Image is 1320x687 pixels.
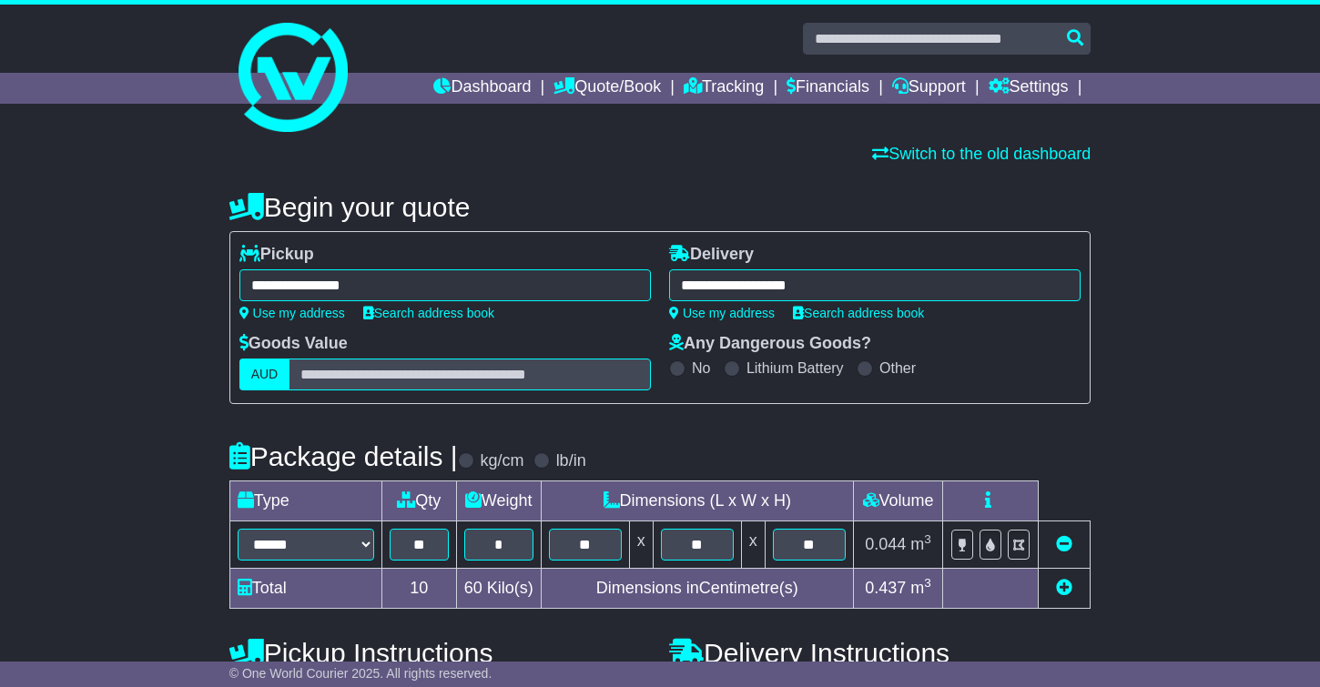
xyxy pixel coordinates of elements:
label: Other [879,359,916,377]
td: Dimensions (L x W x H) [541,481,853,521]
td: Weight [456,481,541,521]
label: kg/cm [481,451,524,471]
span: m [910,535,931,553]
td: Dimensions in Centimetre(s) [541,569,853,609]
a: Financials [787,73,869,104]
h4: Package details | [229,441,458,471]
span: m [910,579,931,597]
td: Qty [381,481,456,521]
label: Any Dangerous Goods? [669,334,871,354]
label: No [692,359,710,377]
td: Kilo(s) [456,569,541,609]
a: Remove this item [1056,535,1072,553]
a: Tracking [684,73,764,104]
a: Use my address [669,306,775,320]
span: 0.437 [865,579,906,597]
a: Settings [989,73,1069,104]
a: Search address book [363,306,494,320]
td: Type [229,481,381,521]
a: Add new item [1056,579,1072,597]
sup: 3 [924,576,931,590]
td: Volume [853,481,943,521]
a: Support [892,73,966,104]
td: 10 [381,569,456,609]
a: Search address book [793,306,924,320]
a: Switch to the old dashboard [872,145,1091,163]
h4: Pickup Instructions [229,638,651,668]
h4: Delivery Instructions [669,638,1091,668]
span: 60 [464,579,482,597]
label: Goods Value [239,334,348,354]
span: 0.044 [865,535,906,553]
span: © One World Courier 2025. All rights reserved. [229,666,492,681]
td: x [629,521,653,569]
a: Use my address [239,306,345,320]
label: Lithium Battery [746,359,844,377]
label: AUD [239,359,290,390]
h4: Begin your quote [229,192,1092,222]
label: Pickup [239,245,314,265]
td: x [741,521,765,569]
sup: 3 [924,532,931,546]
td: Total [229,569,381,609]
label: lb/in [556,451,586,471]
a: Quote/Book [553,73,661,104]
label: Delivery [669,245,754,265]
a: Dashboard [433,73,531,104]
